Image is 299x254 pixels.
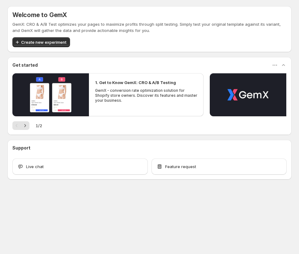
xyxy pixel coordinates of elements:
p: GemX - conversion rate optimization solution for Shopify store owners. Discover its features and ... [95,88,197,103]
span: Feature request [165,163,196,170]
h3: Get started [12,62,38,68]
span: Create new experiment [21,39,66,45]
h2: 1. Get to Know GemX: CRO & A/B Testing [95,79,176,86]
button: Play video [12,73,89,116]
button: Next [21,121,29,130]
button: Create new experiment [12,37,70,47]
button: Play video [210,73,286,116]
span: Live chat [26,163,44,170]
h3: Support [12,145,30,151]
h5: Welcome to GemX [12,11,287,19]
nav: Pagination [12,121,29,130]
span: 1 / 2 [36,123,42,129]
p: GemX: CRO & A/B Test optimizes your pages to maximize profits through split testing. Simply test ... [12,21,287,33]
